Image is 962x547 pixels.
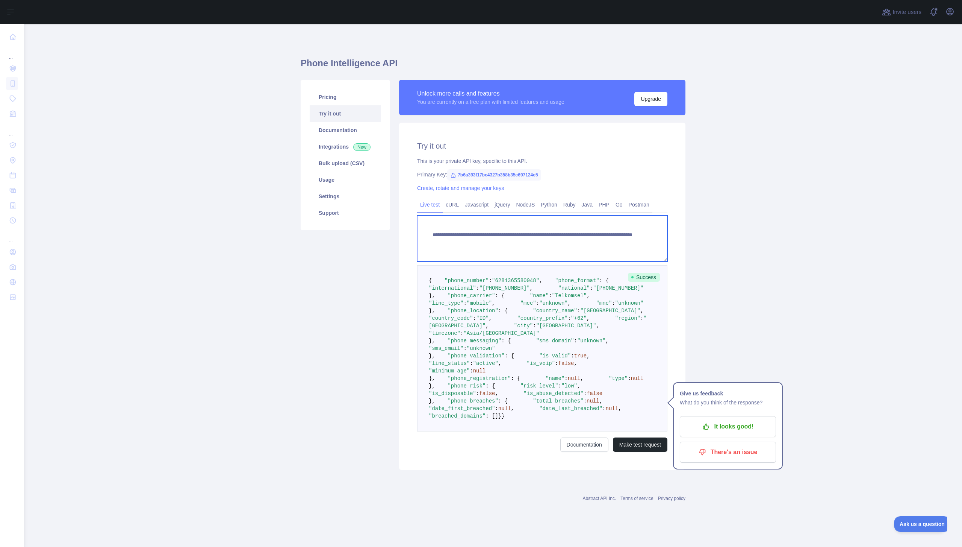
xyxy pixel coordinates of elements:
span: , [599,398,602,404]
span: : [555,360,558,366]
span: : [470,368,473,374]
span: : { [511,375,520,381]
span: "Telkomsel" [552,293,587,299]
span: : [495,406,498,412]
button: Invite users [880,6,923,18]
span: }, [429,293,435,299]
div: Unlock more calls and features [417,89,564,98]
span: , [539,278,542,284]
span: "timezone" [429,330,460,336]
span: , [489,315,492,321]
span: "name" [530,293,549,299]
span: "[GEOGRAPHIC_DATA]" [536,323,596,329]
span: "mobile" [467,300,492,306]
a: Terms of service [620,496,653,501]
span: "international" [429,285,476,291]
span: , [574,360,577,366]
span: : [568,315,571,321]
span: : { [498,398,508,404]
span: "country_code" [429,315,473,321]
span: "phone_breaches" [448,398,498,404]
span: : [460,330,463,336]
span: : [489,278,492,284]
span: : [463,345,466,351]
span: "low" [561,383,577,389]
a: Usage [310,172,381,188]
span: , [596,323,599,329]
span: "mnc" [596,300,612,306]
span: : [] [486,413,498,419]
span: "date_last_breached" [539,406,602,412]
div: ... [6,122,18,137]
span: , [587,293,590,299]
span: "minimum_age" [429,368,470,374]
span: : [558,383,561,389]
a: Integrations New [310,138,381,155]
span: "phone_messaging" [448,338,501,344]
span: false [587,390,602,397]
span: : [470,360,473,366]
span: "city" [514,323,533,329]
span: { [429,278,432,284]
span: : [564,375,567,381]
button: Make test request [613,438,667,452]
span: "line_type" [429,300,463,306]
span: "phone_carrier" [448,293,495,299]
a: Create, rotate and manage your keys [417,185,504,191]
span: : [590,285,593,291]
span: : [628,375,631,381]
button: Upgrade [634,92,667,106]
span: : [602,406,605,412]
h1: Give us feedback [680,389,776,398]
span: "is_abuse_detected" [523,390,584,397]
span: }, [429,398,435,404]
span: "type" [609,375,628,381]
span: : [574,338,577,344]
span: : { [498,308,508,314]
a: Python [538,199,560,211]
span: : { [505,353,514,359]
span: , [618,406,621,412]
a: Bulk upload (CSV) [310,155,381,172]
span: }, [429,308,435,314]
iframe: Toggle Customer Support [894,516,947,532]
span: "ID" [476,315,489,321]
span: : [612,300,615,306]
span: , [530,285,533,291]
span: null [587,398,599,404]
span: "sms_domain" [536,338,574,344]
span: : { [599,278,609,284]
a: Javascript [462,199,492,211]
span: , [640,308,643,314]
span: "breached_domains" [429,413,486,419]
span: "is_voip" [526,360,555,366]
a: Live test [417,199,443,211]
span: "[PHONE_NUMBER]" [593,285,643,291]
span: "phone_risk" [448,383,486,389]
span: null [631,375,644,381]
span: null [606,406,619,412]
a: Privacy policy [658,496,685,501]
span: Success [628,273,660,282]
span: }, [429,375,435,381]
span: "national" [558,285,590,291]
span: : [473,315,476,321]
a: Java [579,199,596,211]
span: "unknown" [467,345,495,351]
span: : [536,300,539,306]
a: Support [310,205,381,221]
span: }, [429,338,435,344]
span: : [549,293,552,299]
span: "risk_level" [520,383,558,389]
span: "Asia/[GEOGRAPHIC_DATA]" [463,330,539,336]
a: Ruby [560,199,579,211]
h2: Try it out [417,141,667,151]
a: Settings [310,188,381,205]
span: , [577,383,580,389]
div: This is your private API key, specific to this API. [417,157,667,165]
a: Documentation [310,122,381,138]
span: false [558,360,574,366]
span: "sms_email" [429,345,463,351]
span: true [574,353,587,359]
a: Go [613,199,626,211]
